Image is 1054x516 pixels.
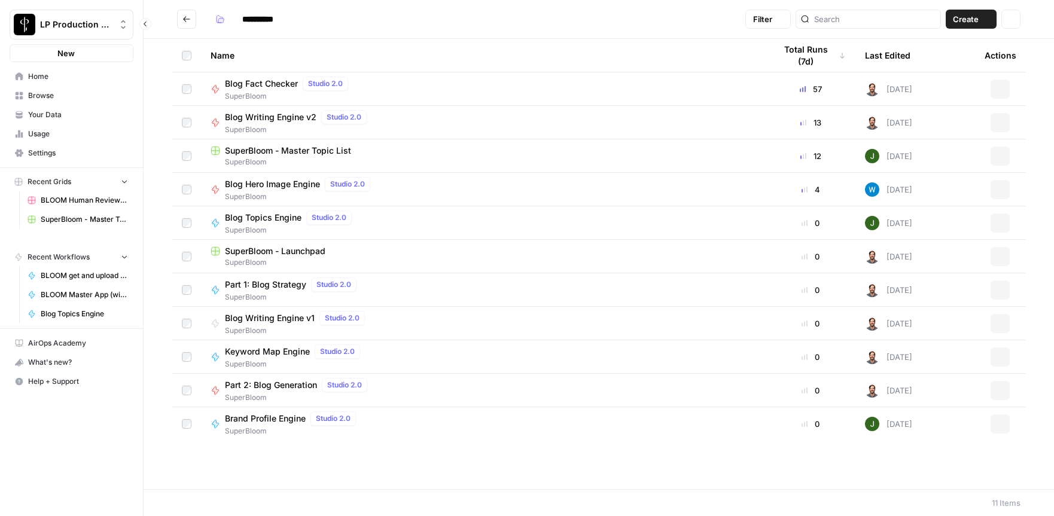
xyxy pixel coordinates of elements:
[225,78,298,90] span: Blog Fact Checker
[10,124,133,143] a: Usage
[225,145,351,157] span: SuperBloom - Master Topic List
[211,411,756,436] a: Brand Profile EngineStudio 2.0SuperBloom
[225,346,310,358] span: Keyword Map Engine
[865,417,912,431] div: [DATE]
[225,191,375,202] span: SuperBloom
[865,249,879,264] img: fdbthlkohqvq3b2ybzi3drh0kqcb
[865,216,912,230] div: [DATE]
[865,417,879,431] img: olqs3go1b4m73rizhvw5914cwa42
[330,179,365,190] span: Studio 2.0
[225,325,370,336] span: SuperBloom
[10,248,133,266] button: Recent Workflows
[985,39,1016,72] div: Actions
[28,376,128,387] span: Help + Support
[775,217,846,229] div: 0
[327,380,362,390] span: Studio 2.0
[865,149,879,163] img: 5v0yozua856dyxnw4lpcp45mgmzh
[28,129,128,139] span: Usage
[10,10,133,39] button: Workspace: LP Production Workloads
[28,338,128,349] span: AirOps Academy
[865,82,912,96] div: [DATE]
[865,182,879,197] img: e6dqg6lbdbpjqp1a7mpgiwrn07v8
[865,316,879,331] img: fdbthlkohqvq3b2ybzi3drh0kqcb
[225,413,306,425] span: Brand Profile Engine
[225,124,371,135] span: SuperBloom
[28,109,128,120] span: Your Data
[316,413,351,424] span: Studio 2.0
[211,210,756,236] a: Blog Topics EngineStudio 2.0SuperBloom
[211,110,756,135] a: Blog Writing Engine v2Studio 2.0SuperBloom
[225,292,361,303] span: SuperBloom
[775,184,846,196] div: 4
[211,277,756,303] a: Part 1: Blog StrategyStudio 2.0SuperBloom
[22,210,133,229] a: SuperBloom - Master Topic List
[211,77,756,102] a: Blog Fact CheckerStudio 2.0SuperBloom
[28,71,128,82] span: Home
[325,313,360,323] span: Studio 2.0
[775,83,846,95] div: 57
[225,426,361,436] span: SuperBloom
[775,418,846,430] div: 0
[327,112,361,123] span: Studio 2.0
[10,353,133,372] button: What's new?
[211,344,756,370] a: Keyword Map EngineStudio 2.0SuperBloom
[865,316,912,331] div: [DATE]
[28,176,71,187] span: Recent Grids
[177,10,196,29] button: Go back
[225,111,316,123] span: Blog Writing Engine v2
[10,44,133,62] button: New
[10,67,133,86] a: Home
[41,309,128,319] span: Blog Topics Engine
[745,10,791,29] button: Filter
[946,10,997,29] button: Create
[308,78,343,89] span: Studio 2.0
[211,157,756,167] span: SuperBloom
[10,86,133,105] a: Browse
[775,317,846,329] div: 0
[775,251,846,262] div: 0
[775,284,846,296] div: 0
[316,279,351,290] span: Studio 2.0
[775,117,846,129] div: 13
[10,105,133,124] a: Your Data
[211,378,756,403] a: Part 2: Blog GenerationStudio 2.0SuperBloom
[865,350,912,364] div: [DATE]
[28,90,128,101] span: Browse
[225,312,315,324] span: Blog Writing Engine v1
[865,149,912,163] div: [DATE]
[865,350,879,364] img: fdbthlkohqvq3b2ybzi3drh0kqcb
[225,212,301,224] span: Blog Topics Engine
[22,191,133,210] a: BLOOM Human Review (ver2)
[865,283,879,297] img: fdbthlkohqvq3b2ybzi3drh0kqcb
[992,497,1021,509] div: 11 Items
[814,13,936,25] input: Search
[225,279,306,291] span: Part 1: Blog Strategy
[10,143,133,163] a: Settings
[225,91,353,102] span: SuperBloom
[865,82,879,96] img: fdbthlkohqvq3b2ybzi3drh0kqcb
[57,47,75,59] span: New
[320,346,355,357] span: Studio 2.0
[10,173,133,191] button: Recent Grids
[41,289,128,300] span: BLOOM Master App (with human review)
[22,304,133,323] a: Blog Topics Engine
[865,115,879,130] img: fdbthlkohqvq3b2ybzi3drh0kqcb
[225,379,317,391] span: Part 2: Blog Generation
[953,13,979,25] span: Create
[22,266,133,285] a: BLOOM get and upload media
[865,115,912,130] div: [DATE]
[865,283,912,297] div: [DATE]
[211,245,756,268] a: SuperBloom - LaunchpadSuperBloom
[865,182,912,197] div: [DATE]
[211,257,756,268] span: SuperBloom
[865,383,879,398] img: fdbthlkohqvq3b2ybzi3drh0kqcb
[14,14,35,35] img: LP Production Workloads Logo
[775,384,846,396] div: 0
[775,39,846,72] div: Total Runs (7d)
[41,270,128,281] span: BLOOM get and upload media
[10,353,133,371] div: What's new?
[211,177,756,202] a: Blog Hero Image EngineStudio 2.0SuperBloom
[225,359,365,370] span: SuperBloom
[10,372,133,391] button: Help + Support
[28,252,90,262] span: Recent Workflows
